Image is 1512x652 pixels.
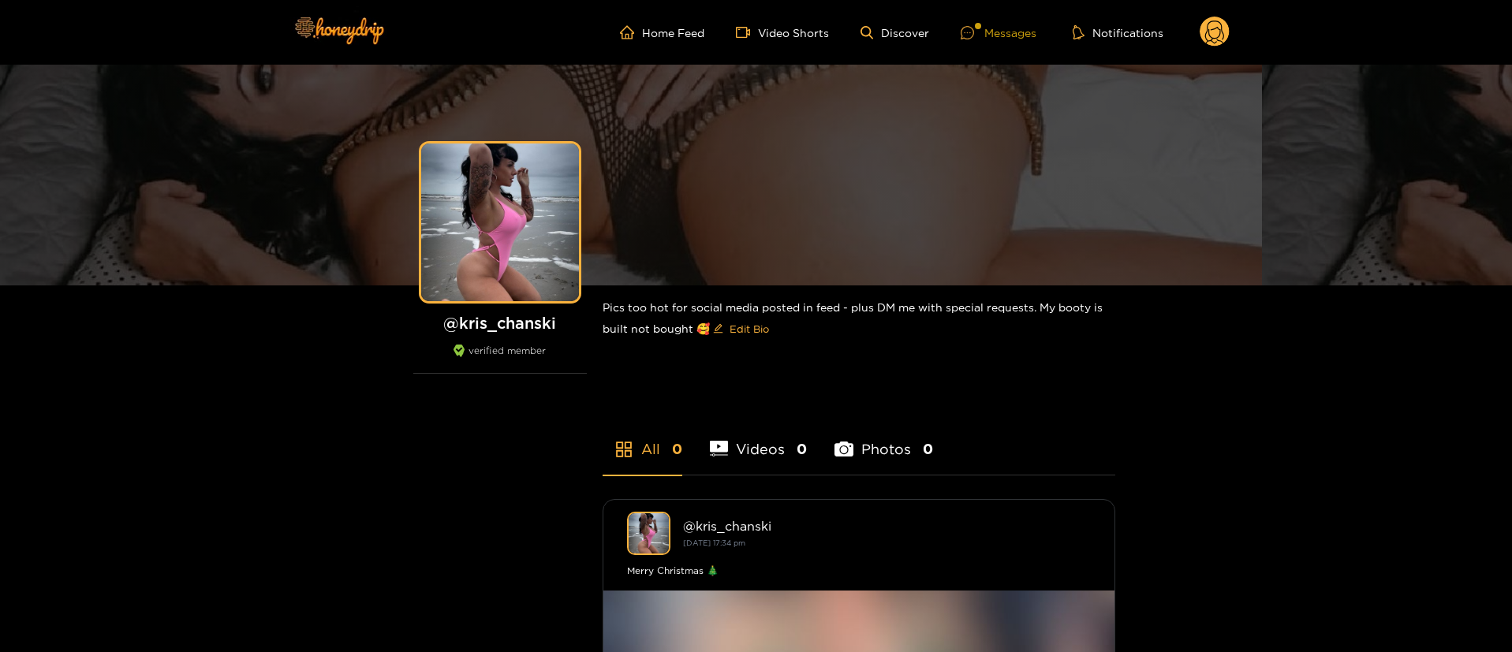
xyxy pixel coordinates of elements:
button: Notifications [1068,24,1168,40]
img: kris_chanski [627,512,670,555]
li: Photos [834,404,933,475]
div: Messages [961,24,1036,42]
li: Videos [710,404,808,475]
span: edit [713,323,723,335]
span: 0 [923,439,933,459]
span: Edit Bio [730,321,769,337]
a: Home Feed [620,25,704,39]
div: verified member [413,345,587,374]
small: [DATE] 17:34 pm [683,538,745,547]
span: video-camera [736,25,758,39]
div: @ kris_chanski [683,519,1091,533]
span: 0 [672,439,682,459]
div: Merry Christmas 🎄 [627,563,1091,579]
span: home [620,25,642,39]
span: 0 [797,439,807,459]
a: Video Shorts [736,25,829,39]
h1: @ kris_chanski [413,313,587,333]
div: Pics too hot for social media posted in feed - plus DM me with special requests. My booty is buil... [603,285,1115,354]
li: All [603,404,682,475]
a: Discover [861,26,929,39]
button: editEdit Bio [710,316,772,341]
span: appstore [614,440,633,459]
